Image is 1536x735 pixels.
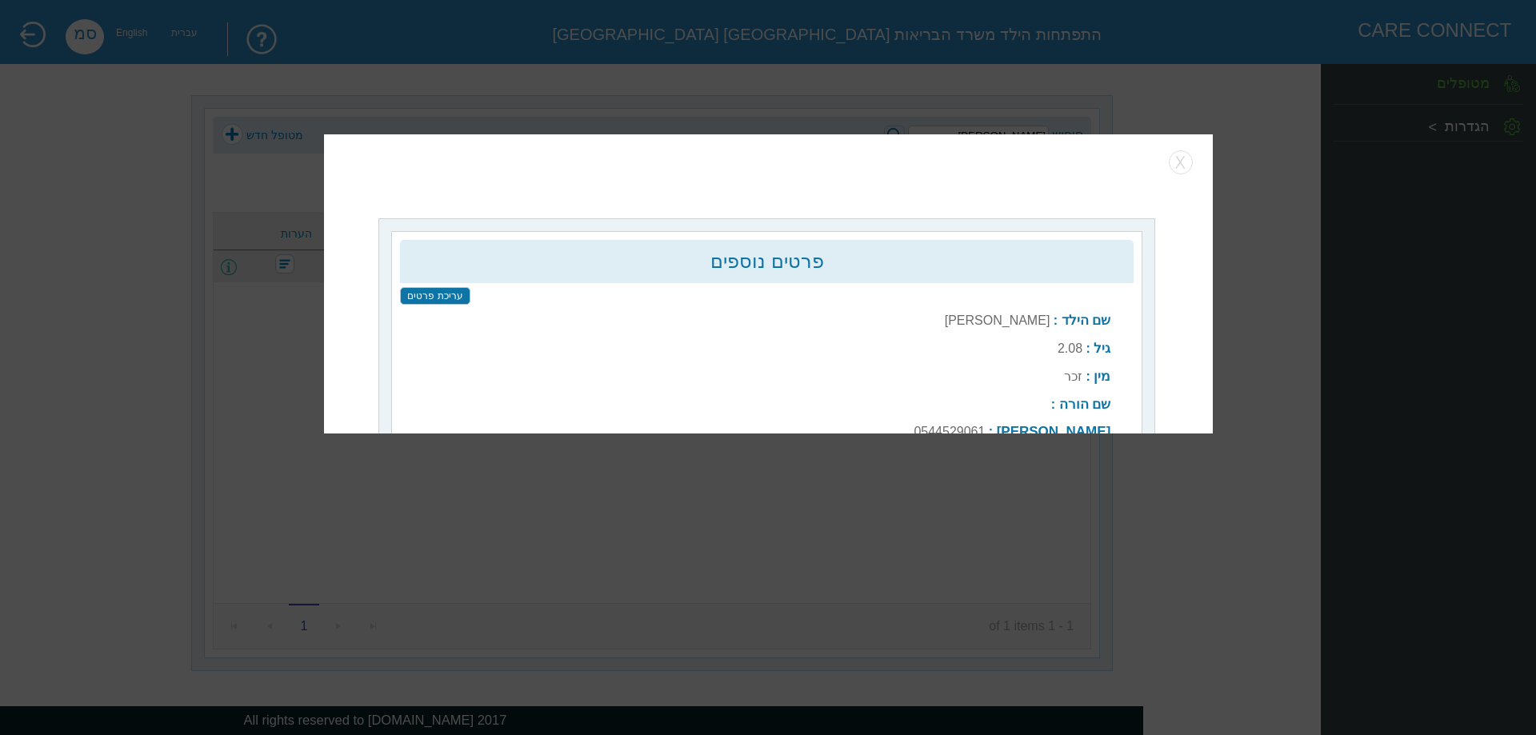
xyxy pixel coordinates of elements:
b: : [1053,314,1057,327]
input: עריכת פרטים [400,287,470,305]
b: : [1050,397,1054,411]
b: [PERSON_NAME] [996,424,1110,439]
b: מין [1094,369,1110,384]
b: : [1086,369,1090,383]
b: : [1086,342,1090,355]
b: : [988,425,992,438]
h2: פרטים נוספים [408,250,1126,273]
label: 2.08 [1057,342,1082,355]
label: [PERSON_NAME] [944,314,1050,327]
b: שם הילד [1061,313,1110,328]
b: שם הורה [1058,397,1110,412]
b: גיל [1094,341,1110,356]
label: 0544529061 [914,425,985,438]
label: זכר [1064,369,1082,383]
